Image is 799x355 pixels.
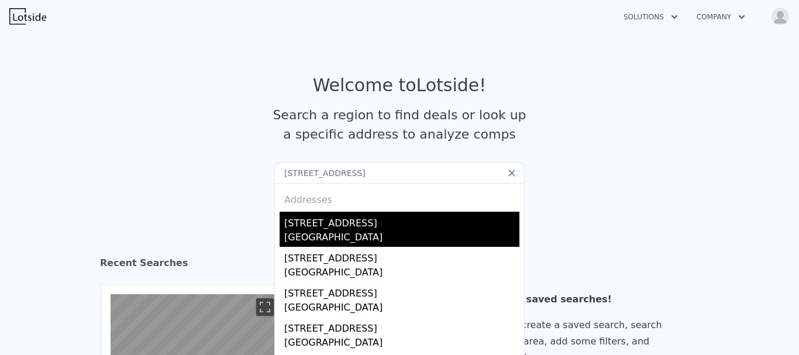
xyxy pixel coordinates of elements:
img: avatar [771,7,790,26]
input: Search an address or region... [274,163,525,184]
div: Welcome to Lotside ! [313,75,487,96]
div: [STREET_ADDRESS] [284,247,519,266]
div: Search a region to find deals or look up a specific address to analyze comps [268,105,531,144]
div: [STREET_ADDRESS] [284,212,519,230]
div: [GEOGRAPHIC_DATA] [284,230,519,247]
button: Toggle fullscreen view [256,298,274,316]
div: Recent Searches [100,247,699,284]
div: [STREET_ADDRESS] [284,317,519,336]
div: No saved searches! [509,291,677,308]
div: [GEOGRAPHIC_DATA] [284,336,519,352]
div: [GEOGRAPHIC_DATA] [284,266,519,282]
div: Addresses [280,184,519,212]
div: [GEOGRAPHIC_DATA] [284,301,519,317]
img: Lotside [9,8,46,25]
button: Company [687,6,755,27]
button: Solutions [614,6,687,27]
div: [STREET_ADDRESS] [284,282,519,301]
